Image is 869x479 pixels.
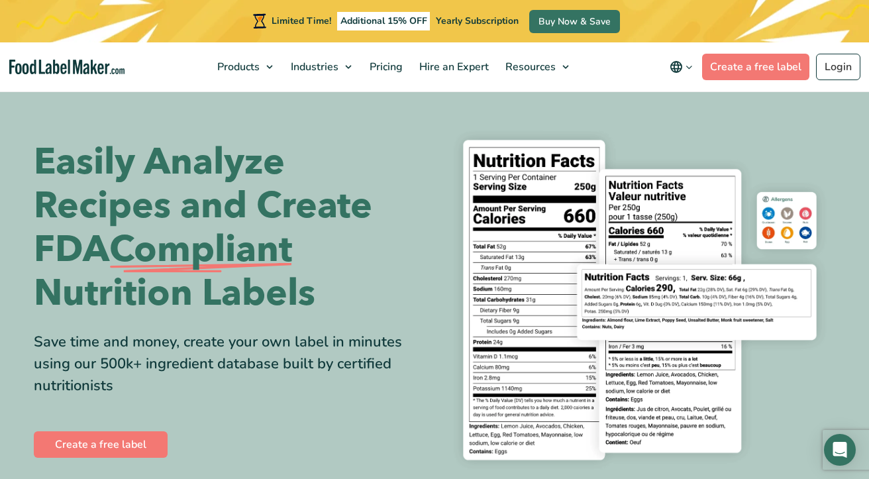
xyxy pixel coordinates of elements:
span: Limited Time! [272,15,331,27]
a: Login [816,54,860,80]
span: Hire an Expert [415,60,490,74]
span: Products [213,60,261,74]
span: Resources [501,60,557,74]
a: Create a free label [34,431,168,458]
a: Create a free label [702,54,809,80]
a: Pricing [362,42,408,91]
span: Additional 15% OFF [337,12,431,30]
a: Resources [497,42,576,91]
div: Open Intercom Messenger [824,434,856,466]
a: Hire an Expert [411,42,494,91]
a: Buy Now & Save [529,10,620,33]
span: Compliant [109,228,292,272]
span: Industries [287,60,340,74]
a: Industries [283,42,358,91]
a: Products [209,42,280,91]
div: Save time and money, create your own label in minutes using our 500k+ ingredient database built b... [34,331,425,397]
span: Yearly Subscription [436,15,519,27]
span: Pricing [366,60,404,74]
h1: Easily Analyze Recipes and Create FDA Nutrition Labels [34,140,425,315]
